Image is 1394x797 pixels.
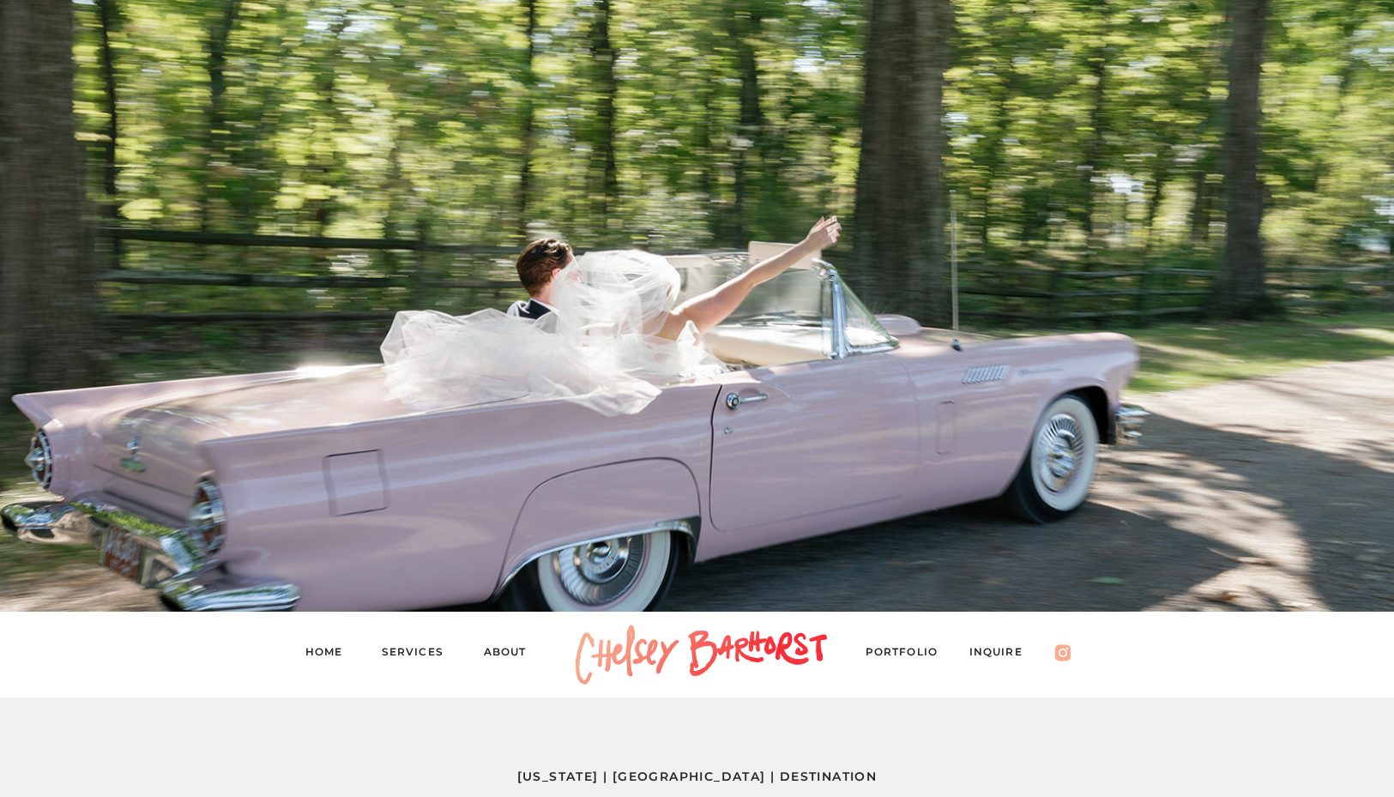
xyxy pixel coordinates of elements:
[305,643,357,667] a: Home
[484,643,543,667] a: About
[515,766,880,784] h1: [US_STATE] | [GEOGRAPHIC_DATA] | Destination
[382,643,459,667] a: Services
[969,643,1040,667] a: Inquire
[866,643,955,667] a: PORTFOLIO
